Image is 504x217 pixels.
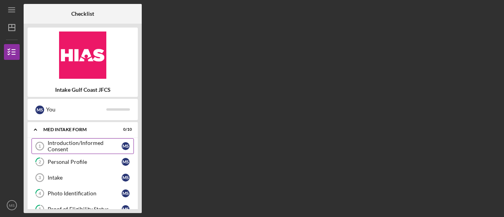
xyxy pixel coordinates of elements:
[48,140,122,152] div: Introduction/Informed Consent
[71,11,94,17] b: Checklist
[122,189,130,197] div: M S
[118,127,132,132] div: 0 / 10
[55,87,111,93] b: Intake Gulf Coast JFCS
[46,103,106,116] div: You
[9,203,15,208] text: MS
[122,158,130,166] div: M S
[35,106,44,114] div: M S
[4,197,20,213] button: MS
[31,201,134,217] a: 5Proof of Eligibility StatusMS
[39,207,41,212] tspan: 5
[31,170,134,185] a: 3IntakeMS
[39,175,41,180] tspan: 3
[48,206,122,212] div: Proof of Eligibility Status
[48,174,122,181] div: Intake
[28,32,138,79] img: Product logo
[122,174,130,182] div: M S
[48,190,122,197] div: Photo Identification
[31,185,134,201] a: 4Photo IdentificationMS
[31,138,134,154] a: 1Introduction/Informed ConsentMS
[48,159,122,165] div: Personal Profile
[39,191,41,196] tspan: 4
[122,142,130,150] div: M S
[31,154,134,170] a: 2Personal ProfileMS
[122,205,130,213] div: M S
[39,160,41,165] tspan: 2
[43,127,112,132] div: MED Intake Form
[39,144,41,148] tspan: 1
